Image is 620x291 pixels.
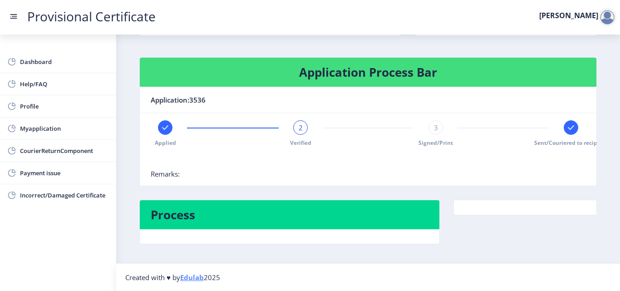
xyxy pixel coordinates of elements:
span: 2 [299,123,303,132]
label: [PERSON_NAME] [539,12,598,19]
span: Help/FAQ [20,79,109,89]
span: Application:3536 [151,94,206,105]
a: Edulab [180,273,204,282]
span: Applied [155,139,176,147]
span: Verified [290,139,311,147]
span: Sent/Couriered to recipient [534,139,608,147]
span: Remarks: [151,169,180,178]
span: Incorrect/Damaged Certificate [20,190,109,201]
span: Profile [20,101,109,112]
span: 3 [434,123,438,132]
span: CourierReturnComponent [20,145,109,156]
span: Dashboard [20,56,109,67]
h4: Application Process Bar [151,65,586,79]
span: Signed/Print [418,139,453,147]
span: Created with ♥ by 2025 [125,273,220,282]
span: Payment issue [20,168,109,178]
a: Provisional Certificate [18,12,165,21]
h4: Process [151,207,428,222]
span: Myapplication [20,123,109,134]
